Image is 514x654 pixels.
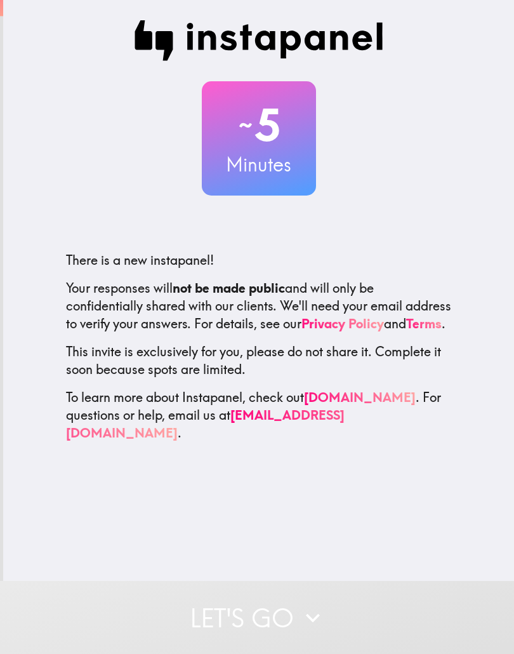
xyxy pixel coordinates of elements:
p: This invite is exclusively for you, please do not share it. Complete it soon because spots are li... [66,343,452,378]
span: ~ [237,106,254,144]
a: [EMAIL_ADDRESS][DOMAIN_NAME] [66,407,345,441]
a: Privacy Policy [301,316,384,331]
h2: 5 [202,99,316,151]
span: There is a new instapanel! [66,252,214,268]
b: not be made public [173,280,285,296]
p: To learn more about Instapanel, check out . For questions or help, email us at . [66,389,452,442]
h3: Minutes [202,151,316,178]
a: Terms [406,316,442,331]
img: Instapanel [135,20,383,61]
a: [DOMAIN_NAME] [304,389,416,405]
p: Your responses will and will only be confidentially shared with our clients. We'll need your emai... [66,279,452,333]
